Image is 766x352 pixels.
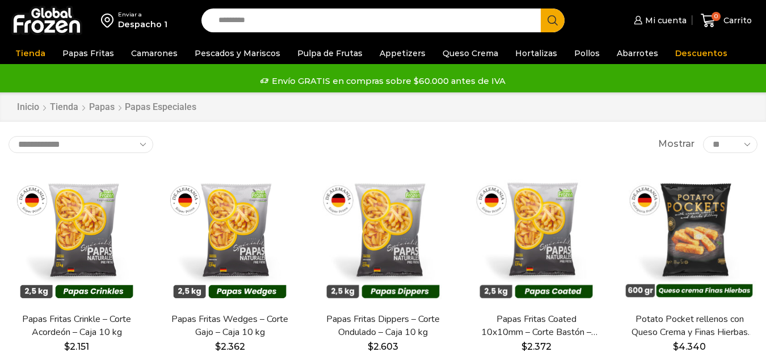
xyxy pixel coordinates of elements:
[189,43,286,64] a: Pescados y Mariscos
[49,101,79,114] a: Tienda
[642,15,687,26] span: Mi cuenta
[215,341,245,352] bdi: 2.362
[57,43,120,64] a: Papas Fritas
[541,9,565,32] button: Search button
[628,313,751,339] a: Potato Pocket rellenos con Queso Crema y Finas Hierbas – Caja 8.4 kg
[89,101,115,114] a: Papas
[475,313,597,339] a: Papas Fritas Coated 10x10mm – Corte Bastón – Caja 10 kg
[510,43,563,64] a: Hortalizas
[16,101,196,114] nav: Breadcrumb
[712,12,721,21] span: 0
[374,43,431,64] a: Appetizers
[631,9,687,32] a: Mi cuenta
[215,341,221,352] span: $
[16,101,40,114] a: Inicio
[64,341,70,352] span: $
[118,19,167,30] div: Despacho 1
[698,7,755,34] a: 0 Carrito
[125,43,183,64] a: Camarones
[169,313,291,339] a: Papas Fritas Wedges – Corte Gajo – Caja 10 kg
[118,11,167,19] div: Enviar a
[673,341,706,352] bdi: 4.340
[10,43,51,64] a: Tienda
[101,11,118,30] img: address-field-icon.svg
[15,313,138,339] a: Papas Fritas Crinkle – Corte Acordeón – Caja 10 kg
[521,341,527,352] span: $
[658,138,695,151] span: Mostrar
[721,15,752,26] span: Carrito
[9,136,153,153] select: Pedido de la tienda
[673,341,679,352] span: $
[437,43,504,64] a: Queso Crema
[125,101,196,112] h1: Papas Especiales
[322,313,444,339] a: Papas Fritas Dippers – Corte Ondulado – Caja 10 kg
[64,341,89,352] bdi: 2.151
[521,341,552,352] bdi: 2.372
[368,341,373,352] span: $
[292,43,368,64] a: Pulpa de Frutas
[670,43,733,64] a: Descuentos
[569,43,605,64] a: Pollos
[368,341,398,352] bdi: 2.603
[611,43,664,64] a: Abarrotes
